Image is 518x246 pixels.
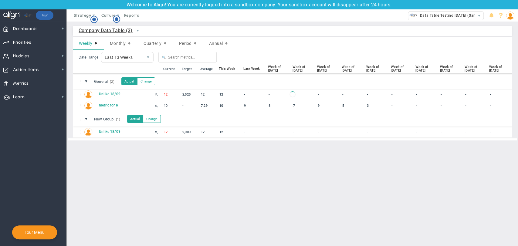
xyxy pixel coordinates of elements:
div: 12 [218,129,240,136]
span: (2) [109,79,115,84]
div: - [414,102,437,109]
div: - [242,91,265,98]
span: Click to edit group name [92,115,124,123]
div: ⋮⋮ [78,92,84,97]
div: - [365,91,388,98]
div: ⋮⋮ [78,103,84,108]
span: Culture [101,13,116,18]
div: - [242,129,265,136]
span: Annual [209,41,223,46]
span: Priorities [13,36,31,49]
input: Search metrics... [158,52,217,62]
div: - [291,91,314,98]
span: Period [179,41,191,46]
div: Last Week [242,67,265,71]
div: Week of [DATE] [439,65,462,72]
div: 9 [242,102,265,109]
div: - [439,102,462,109]
div: - [316,91,339,98]
span: Manually Updated [154,104,158,108]
span: Company Data Table (3) [79,27,133,34]
div: - [488,91,511,98]
span: select [143,52,153,62]
span: Last 13 Weeks [101,52,143,62]
div: 10 [162,102,182,109]
span: ▼ [84,79,88,83]
div: Week of [DATE] [316,65,339,72]
span: Weekly [79,41,92,46]
div: - [414,129,437,136]
span: Huddles [13,50,29,62]
div: Week of [DATE] [340,65,363,72]
span: Data Table Testing [DATE] (Sandbox) [417,12,486,19]
div: 8 [267,102,289,109]
div: 7 [291,102,314,109]
span: (1) [115,117,121,122]
span: Quarterly [143,41,161,46]
div: - [463,102,486,109]
button: Actual [121,77,137,85]
div: - [439,91,462,98]
div: 10 [218,102,240,109]
div: - [463,129,486,136]
div: 2,525 [181,91,200,98]
div: 12 [162,91,182,98]
button: Change [143,115,161,123]
span: ▼ [84,117,88,121]
span: Metrics [13,77,29,90]
div: 12 [218,91,240,98]
div: - [340,91,363,98]
div: Current [162,67,180,71]
div: 12 [199,91,219,98]
div: - [340,129,363,136]
button: Tour Menu [23,230,46,235]
li: Announcements [487,9,496,22]
li: Help & Frequently Asked Questions (FAQ) [496,9,506,22]
div: This Week [218,67,240,71]
span: select [475,12,483,20]
div: Week of [DATE] [463,65,486,72]
div: ⋮⋮ [78,130,84,134]
div: Week of [DATE] [390,65,412,72]
div: Week of [DATE] [267,65,289,72]
div: - [488,102,511,109]
div: Week of [DATE] [414,65,437,72]
div: 3 [365,102,388,109]
div: 5 [340,102,363,109]
img: 33593.Company.photo [409,12,417,19]
div: - [316,129,339,136]
div: - [463,91,486,98]
span: Unlike 18/09 [98,92,149,96]
img: 205826.Person.photo [506,12,514,20]
div: Average [199,67,217,71]
div: - [181,102,200,109]
div: 12 [199,129,219,136]
div: - [291,129,314,136]
div: - [390,102,412,109]
div: 12 [162,129,182,136]
span: Strategy [74,13,91,18]
div: - [414,91,437,98]
div: - [439,129,462,136]
span: ⋮⋮ [78,117,86,122]
span: metric for R [98,103,149,108]
span: Learn [13,91,25,103]
div: - [390,129,412,136]
img: Megha BM [84,102,92,110]
button: Change [137,77,155,85]
div: - [267,129,289,136]
span: select [133,25,143,36]
div: - [267,91,289,98]
span: Action Items [13,63,39,76]
div: Week of [DATE] [488,65,511,72]
img: Sudhir Dakshinamurthy [84,90,92,98]
div: Week of [DATE] [365,65,388,72]
span: ⋮⋮ [78,79,86,84]
div: - [390,91,412,98]
div: Week of [DATE] [291,65,314,72]
span: Dashboards [13,22,38,35]
span: Unlike 18/09 [98,129,149,134]
span: Manually Updated [154,93,158,96]
div: - [488,129,511,136]
img: Sudhir Dakshinamurthy [84,128,92,136]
